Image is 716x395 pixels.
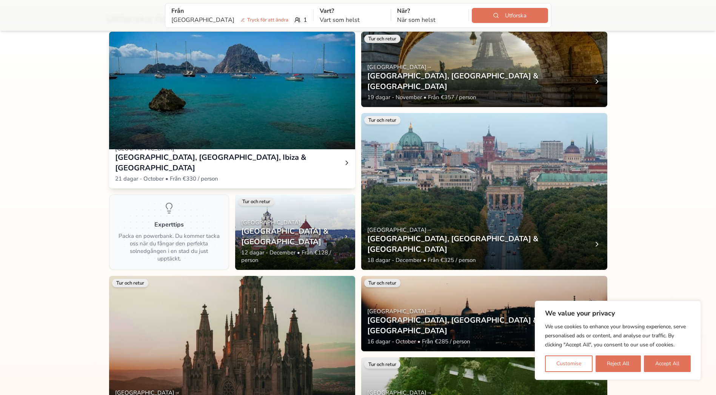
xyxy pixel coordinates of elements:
[241,249,349,264] span: 12 dagar - December • Från €128 / person
[535,301,701,380] div: We value your privacy
[109,32,355,188] a: Vy över ibiza_es[GEOGRAPHIC_DATA]→[GEOGRAPHIC_DATA], [GEOGRAPHIC_DATA], Ibiza & [GEOGRAPHIC_DATA]...
[171,15,291,24] p: [GEOGRAPHIC_DATA]
[235,194,355,270] a: Vy över vilnius_ltTur och retur[GEOGRAPHIC_DATA]→[GEOGRAPHIC_DATA] & [GEOGRAPHIC_DATA]12 dagar - ...
[241,226,343,247] h3: [GEOGRAPHIC_DATA] & [GEOGRAPHIC_DATA]
[171,6,307,15] p: Från
[320,6,385,15] p: Vart?
[545,309,691,318] p: We value your privacy
[367,315,593,336] h3: [GEOGRAPHIC_DATA], [GEOGRAPHIC_DATA] & [GEOGRAPHIC_DATA]
[367,226,601,234] p: [GEOGRAPHIC_DATA] →
[472,8,548,23] button: Utforska
[361,276,607,351] a: Vy över london_gbTur och retur[GEOGRAPHIC_DATA]→[GEOGRAPHIC_DATA], [GEOGRAPHIC_DATA] & [GEOGRAPHI...
[115,175,218,182] span: 21 dagar - October • Från €330 / person
[171,15,307,24] div: 1
[596,355,641,372] button: Reject All
[367,256,476,264] span: 18 dagar - December • Från €325 / person
[367,93,476,101] span: 19 dagar - November • Från €357 / person
[367,63,601,71] p: [GEOGRAPHIC_DATA] →
[320,15,385,24] p: Vart som helst
[545,322,691,349] p: We use cookies to enhance your browsing experience, serve personalised ads or content, and analys...
[397,15,462,24] p: När som helst
[367,71,593,92] h3: [GEOGRAPHIC_DATA], [GEOGRAPHIC_DATA] & [GEOGRAPHIC_DATA]
[241,219,349,226] p: [GEOGRAPHIC_DATA] →
[644,355,691,372] button: Accept All
[367,234,593,255] h3: [GEOGRAPHIC_DATA], [GEOGRAPHIC_DATA] & [GEOGRAPHIC_DATA]
[545,355,593,372] button: Customise
[397,6,462,15] p: När?
[237,16,291,24] span: Tryck för att ändra
[361,32,607,107] a: Vy över paris_frTur och retur[GEOGRAPHIC_DATA]→[GEOGRAPHIC_DATA], [GEOGRAPHIC_DATA] & [GEOGRAPHIC...
[119,232,220,262] p: Packa en powerbank. Du kommer tacka oss när du fångar den perfekta solnedgången i en stad du just...
[361,113,607,270] a: Vy över berlin_deTur och retur[GEOGRAPHIC_DATA]→[GEOGRAPHIC_DATA], [GEOGRAPHIC_DATA] & [GEOGRAPHI...
[115,152,342,173] h3: [GEOGRAPHIC_DATA], [GEOGRAPHIC_DATA], Ibiza & [GEOGRAPHIC_DATA]
[115,145,349,152] p: [GEOGRAPHIC_DATA] →
[367,338,470,345] span: 16 dagar - October • Från €285 / person
[154,220,184,229] h3: Experttips
[367,308,601,315] p: [GEOGRAPHIC_DATA] →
